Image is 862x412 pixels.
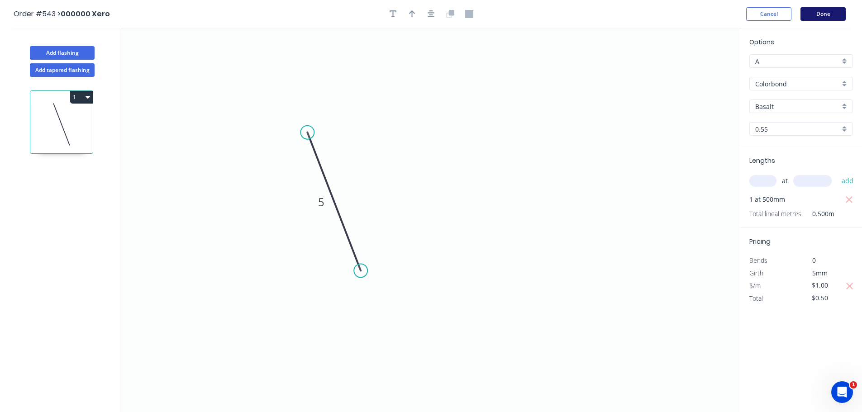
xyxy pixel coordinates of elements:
[812,256,816,265] span: 0
[755,79,840,89] input: Material
[14,9,61,19] span: Order #543 >
[831,381,853,403] iframe: Intercom live chat
[70,91,93,104] button: 1
[749,281,761,290] span: $/m
[749,294,763,303] span: Total
[30,63,95,77] button: Add tapered flashing
[812,269,828,277] span: 5mm
[837,173,858,189] button: add
[850,381,857,388] span: 1
[801,208,834,220] span: 0.500m
[749,156,775,165] span: Lengths
[749,193,785,206] span: 1 at 500mm
[749,38,774,47] span: Options
[782,175,788,187] span: at
[755,102,840,111] input: Colour
[749,208,801,220] span: Total lineal metres
[122,28,740,412] svg: 0
[749,269,763,277] span: Girth
[61,9,110,19] span: 000000 Xero
[746,7,791,21] button: Cancel
[755,57,840,66] input: Price level
[318,194,324,209] tspan: 5
[755,124,840,134] input: Thickness
[749,237,771,246] span: Pricing
[749,256,767,265] span: Bends
[800,7,846,21] button: Done
[30,46,95,60] button: Add flashing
